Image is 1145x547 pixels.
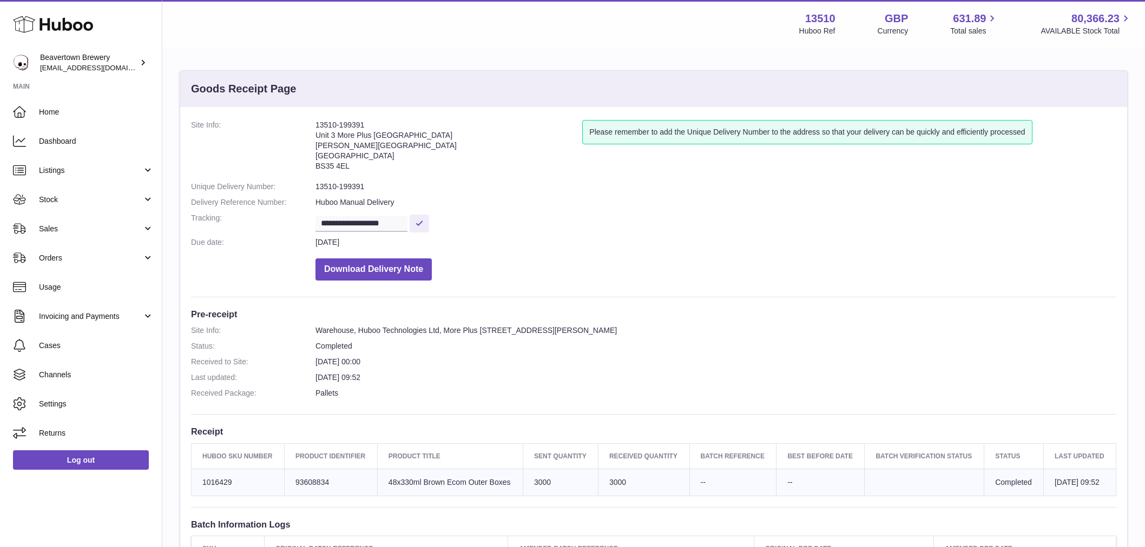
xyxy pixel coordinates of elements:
[315,182,1116,192] dd: 13510-199391
[39,282,154,292] span: Usage
[191,518,1116,530] h3: Batch Information Logs
[13,450,149,470] a: Log out
[953,11,986,26] span: 631.89
[689,443,777,469] th: Batch Reference
[39,195,142,205] span: Stock
[984,469,1044,496] td: Completed
[284,469,377,496] td: 93608834
[315,357,1116,367] dd: [DATE] 00:00
[191,388,315,398] dt: Received Package:
[799,26,835,36] div: Huboo Ref
[191,120,315,176] dt: Site Info:
[598,443,689,469] th: Received Quantity
[523,469,598,496] td: 3000
[315,325,1116,336] dd: Warehouse, Huboo Technologies Ltd, More Plus [STREET_ADDRESS][PERSON_NAME]
[950,11,998,36] a: 631.89 Total sales
[191,197,315,208] dt: Delivery Reference Number:
[1041,11,1132,36] a: 80,366.23 AVAILABLE Stock Total
[377,443,523,469] th: Product title
[39,399,154,409] span: Settings
[523,443,598,469] th: Sent Quantity
[191,82,297,96] h3: Goods Receipt Page
[191,213,315,232] dt: Tracking:
[1043,469,1116,496] td: [DATE] 09:52
[191,357,315,367] dt: Received to Site:
[315,388,1116,398] dd: Pallets
[39,341,154,351] span: Cases
[191,182,315,192] dt: Unique Delivery Number:
[39,107,154,117] span: Home
[39,428,154,438] span: Returns
[865,443,984,469] th: Batch Verification Status
[315,237,1116,248] dd: [DATE]
[878,26,909,36] div: Currency
[315,258,432,281] button: Download Delivery Note
[315,197,1116,208] dd: Huboo Manual Delivery
[191,372,315,383] dt: Last updated:
[284,443,377,469] th: Product Identifier
[315,341,1116,351] dd: Completed
[315,120,582,176] address: 13510-199391 Unit 3 More Plus [GEOGRAPHIC_DATA] [PERSON_NAME][GEOGRAPHIC_DATA] [GEOGRAPHIC_DATA] ...
[689,469,777,496] td: --
[192,443,285,469] th: Huboo SKU Number
[777,443,865,469] th: Best Before Date
[191,237,315,248] dt: Due date:
[315,372,1116,383] dd: [DATE] 09:52
[191,341,315,351] dt: Status:
[40,52,137,73] div: Beavertown Brewery
[39,224,142,234] span: Sales
[984,443,1044,469] th: Status
[39,311,142,322] span: Invoicing and Payments
[950,26,998,36] span: Total sales
[191,325,315,336] dt: Site Info:
[1071,11,1120,26] span: 80,366.23
[805,11,835,26] strong: 13510
[777,469,865,496] td: --
[191,425,1116,437] h3: Receipt
[39,165,142,176] span: Listings
[1041,26,1132,36] span: AVAILABLE Stock Total
[39,136,154,146] span: Dashboard
[1043,443,1116,469] th: Last updated
[39,370,154,380] span: Channels
[39,253,142,263] span: Orders
[191,308,1116,320] h3: Pre-receipt
[13,55,29,71] img: aoife@beavertownbrewery.co.uk
[598,469,689,496] td: 3000
[582,120,1032,144] div: Please remember to add the Unique Delivery Number to the address so that your delivery can be qui...
[885,11,908,26] strong: GBP
[377,469,523,496] td: 48x330ml Brown Ecom Outer Boxes
[40,63,159,72] span: [EMAIL_ADDRESS][DOMAIN_NAME]
[192,469,285,496] td: 1016429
